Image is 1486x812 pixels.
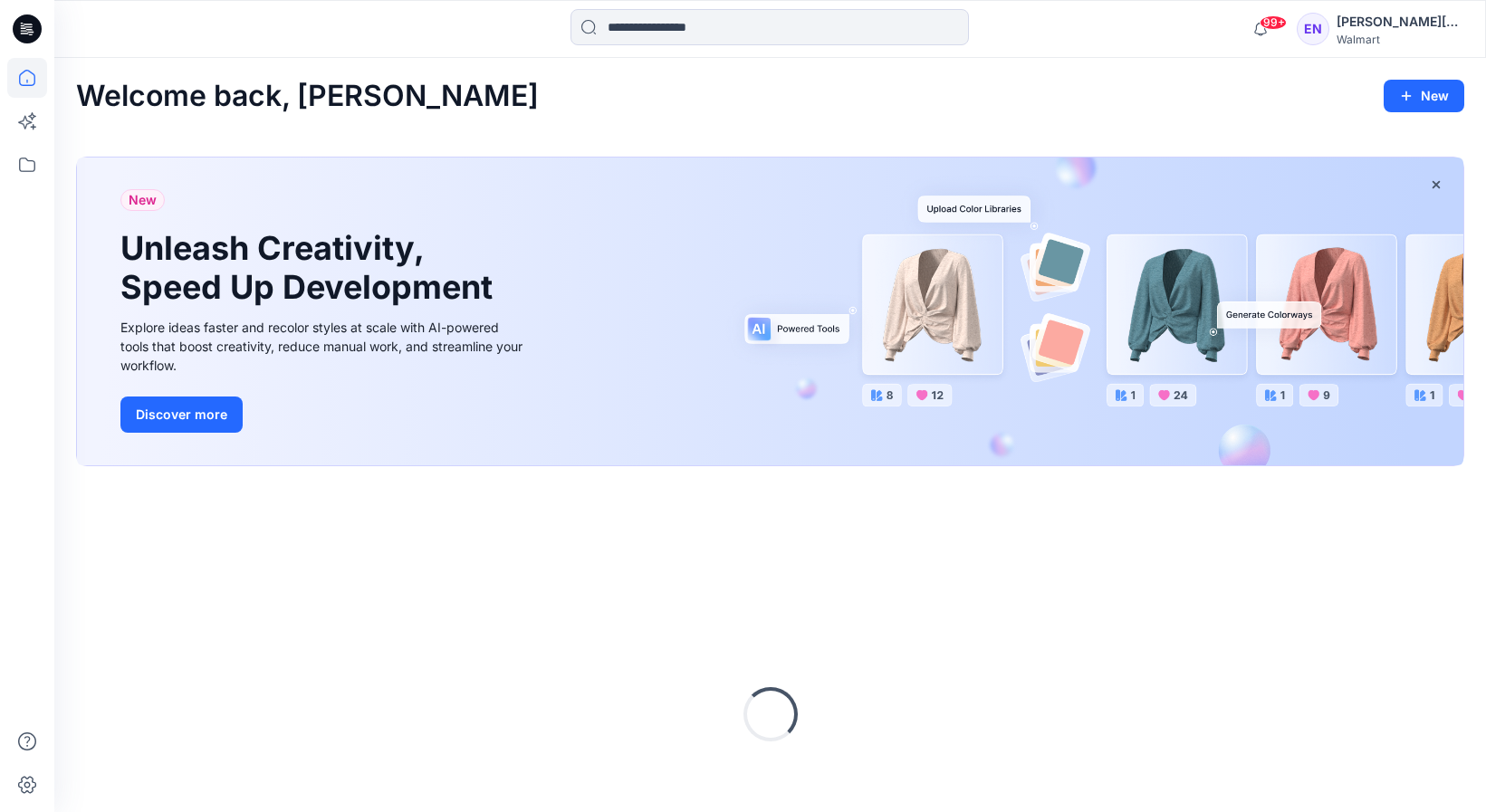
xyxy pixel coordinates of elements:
[1337,11,1463,33] div: [PERSON_NAME][DATE]
[120,318,528,375] div: Explore ideas faster and recolor styles at scale with AI-powered tools that boost creativity, red...
[120,396,528,433] a: Discover more
[1337,33,1463,46] div: Walmart
[1297,13,1329,45] div: EN
[129,189,157,211] span: New
[120,229,501,307] h1: Unleash Creativity, Speed Up Development
[76,80,539,113] h2: Welcome back, [PERSON_NAME]
[120,396,243,433] button: Discover more
[1260,15,1287,30] span: 99+
[1384,80,1464,112] button: New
